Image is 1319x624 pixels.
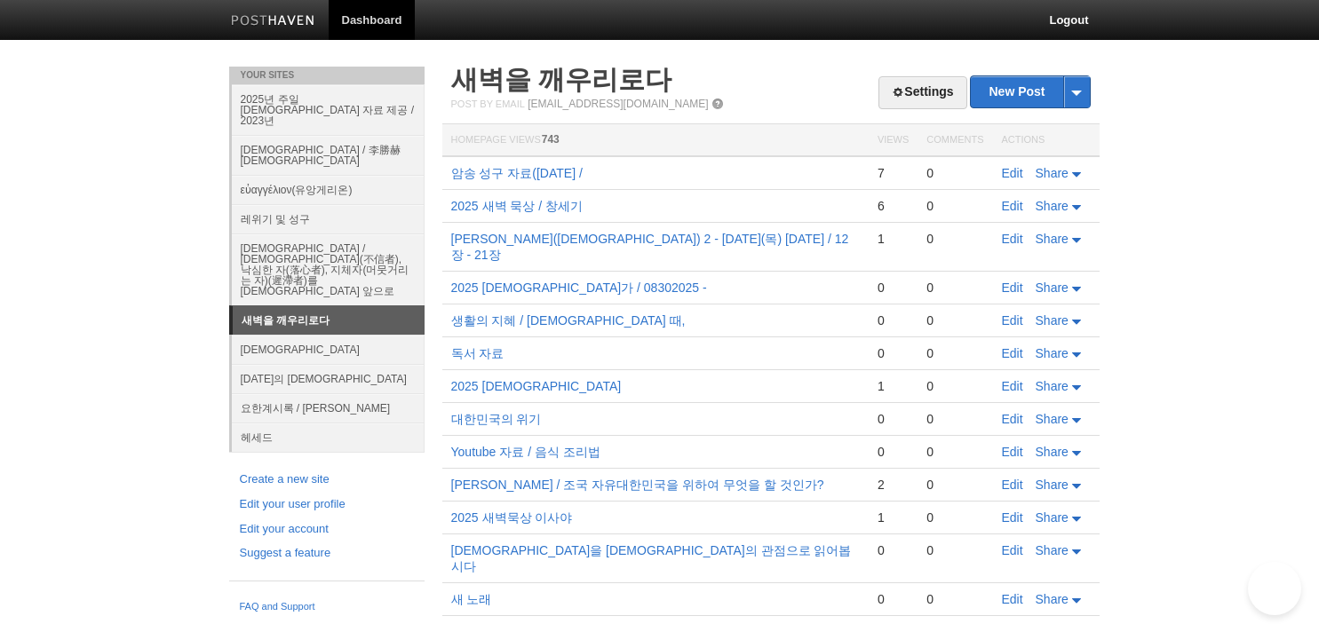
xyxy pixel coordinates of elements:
[1036,510,1069,525] span: Share
[1002,280,1023,295] a: Edit
[1002,313,1023,328] a: Edit
[878,345,909,361] div: 0
[878,542,909,558] div: 0
[1036,232,1069,246] span: Share
[1036,166,1069,180] span: Share
[240,470,414,489] a: Create a new site
[451,592,492,606] a: 새 노래
[878,231,909,247] div: 1
[1002,346,1023,360] a: Edit
[993,124,1100,157] th: Actions
[926,411,983,427] div: 0
[1002,592,1023,606] a: Edit
[542,133,560,146] span: 743
[240,520,414,539] a: Edit your account
[232,335,425,364] a: [DEMOGRAPHIC_DATA]
[1002,412,1023,426] a: Edit
[1036,445,1069,459] span: Share
[451,478,824,492] a: [PERSON_NAME] / 조국 자유대한민국을 위하여 무엇을 할 것인가?
[240,544,414,563] a: Suggest a feature
[926,345,983,361] div: 0
[1036,592,1069,606] span: Share
[1002,478,1023,492] a: Edit
[878,76,966,109] a: Settings
[229,67,425,84] li: Your Sites
[442,124,869,157] th: Homepage Views
[1002,232,1023,246] a: Edit
[1002,445,1023,459] a: Edit
[451,65,671,94] a: 새벽을 깨우리로다
[869,124,918,157] th: Views
[528,98,708,110] a: [EMAIL_ADDRESS][DOMAIN_NAME]
[1002,166,1023,180] a: Edit
[878,477,909,493] div: 2
[878,312,909,328] div: 0
[232,175,425,204] a: εὐαγγέλιον(유앙게리온)
[451,313,686,328] a: 생활의 지혜 / [DEMOGRAPHIC_DATA] 때,
[926,591,983,607] div: 0
[232,364,425,393] a: [DATE]의 [DEMOGRAPHIC_DATA]
[232,393,425,423] a: 요한계시록 / [PERSON_NAME]
[878,444,909,460] div: 0
[451,543,852,573] a: [DEMOGRAPHIC_DATA]을 [DEMOGRAPHIC_DATA]의 관점으로 읽어봅시다
[926,231,983,247] div: 0
[1248,562,1301,615] iframe: Help Scout Beacon - Open
[451,445,600,459] a: Youtube 자료 / 음식 조리법
[451,232,849,262] a: [PERSON_NAME]([DEMOGRAPHIC_DATA]) 2 - [DATE](목) [DATE] / 12장 - 21장
[232,204,425,233] a: 레위기 및 성구
[878,165,909,181] div: 7
[926,312,983,328] div: 0
[971,76,1089,107] a: New Post
[451,199,584,213] a: 2025 새벽 묵상 / 창세기
[1036,313,1069,328] span: Share
[1002,379,1023,393] a: Edit
[451,99,525,109] span: Post by Email
[240,495,414,514] a: Edit your user profile
[926,542,983,558] div: 0
[232,84,425,135] a: 2025년 주일 [DEMOGRAPHIC_DATA] 자료 제공 / 2023년
[1002,543,1023,557] a: Edit
[451,510,573,525] a: 2025 새벽묵상 이사야
[926,280,983,296] div: 0
[1036,280,1069,295] span: Share
[926,198,983,214] div: 0
[451,346,505,360] a: 독서 자료
[451,166,583,180] a: 암송 성구 자료([DATE] /
[926,509,983,525] div: 0
[878,591,909,607] div: 0
[926,165,983,181] div: 0
[451,280,707,295] a: 2025 [DEMOGRAPHIC_DATA]가 / 08302025 -
[451,379,622,393] a: 2025 [DEMOGRAPHIC_DATA]
[878,280,909,296] div: 0
[926,477,983,493] div: 0
[232,233,425,305] a: [DEMOGRAPHIC_DATA] / [DEMOGRAPHIC_DATA](不信者), 낙심한 자(落心者), 지체자(머뭇거리는 자)(遲滯者)를 [DEMOGRAPHIC_DATA] 앞으로
[1036,199,1069,213] span: Share
[1036,543,1069,557] span: Share
[231,15,315,28] img: Posthaven-bar
[240,599,414,615] a: FAQ and Support
[1036,412,1069,426] span: Share
[1002,510,1023,525] a: Edit
[1036,346,1069,360] span: Share
[878,509,909,525] div: 1
[451,412,542,426] a: 대한민국의 위기
[1002,199,1023,213] a: Edit
[878,198,909,214] div: 6
[918,124,992,157] th: Comments
[926,378,983,394] div: 0
[1036,478,1069,492] span: Share
[232,423,425,452] a: 헤세드
[233,306,425,335] a: 새벽을 깨우리로다
[878,378,909,394] div: 1
[1036,379,1069,393] span: Share
[232,135,425,175] a: [DEMOGRAPHIC_DATA] / 李勝赫[DEMOGRAPHIC_DATA]
[878,411,909,427] div: 0
[926,444,983,460] div: 0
